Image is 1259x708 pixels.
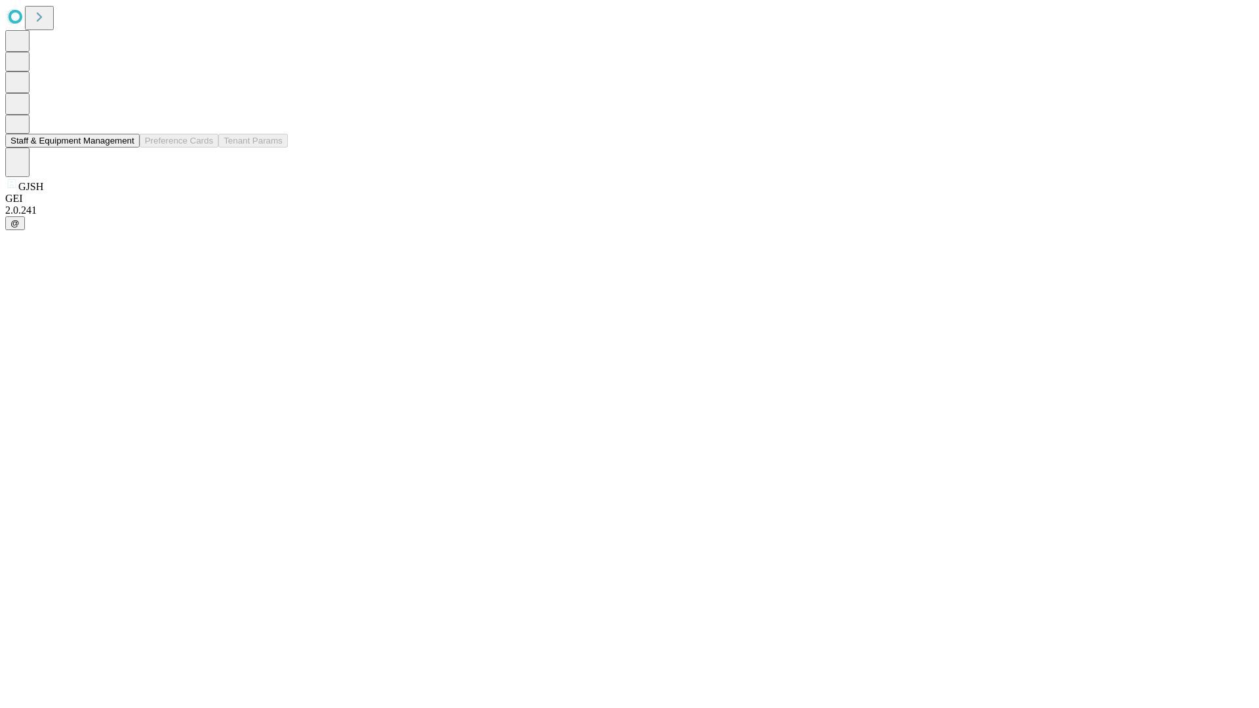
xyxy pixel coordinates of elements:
[10,218,20,228] span: @
[18,181,43,192] span: GJSH
[5,216,25,230] button: @
[5,205,1254,216] div: 2.0.241
[5,193,1254,205] div: GEI
[218,134,288,147] button: Tenant Params
[140,134,218,147] button: Preference Cards
[5,134,140,147] button: Staff & Equipment Management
